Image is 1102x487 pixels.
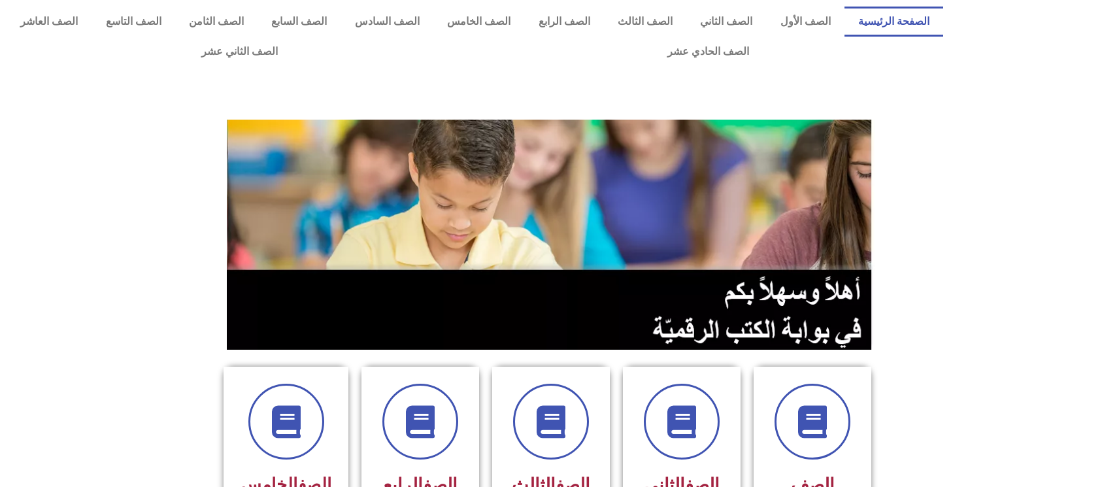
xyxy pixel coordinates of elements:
[767,7,844,37] a: الصف الأول
[686,7,766,37] a: الصف الثاني
[7,37,473,67] a: الصف الثاني عشر
[473,37,944,67] a: الصف الحادي عشر
[341,7,433,37] a: الصف السادس
[258,7,341,37] a: الصف السابع
[433,7,524,37] a: الصف الخامس
[92,7,175,37] a: الصف التاسع
[844,7,943,37] a: الصفحة الرئيسية
[524,7,603,37] a: الصف الرابع
[7,7,92,37] a: الصف العاشر
[175,7,258,37] a: الصف الثامن
[604,7,686,37] a: الصف الثالث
